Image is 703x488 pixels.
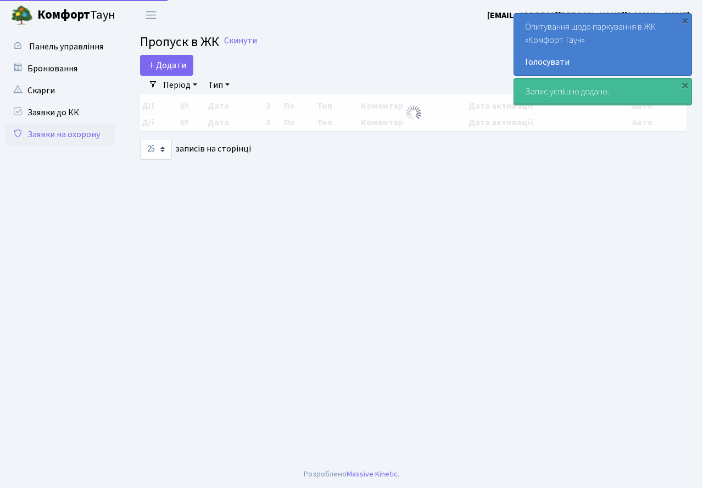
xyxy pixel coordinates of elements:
a: Період [159,76,202,94]
a: Заявки на охорону [5,124,115,145]
select: записів на сторінці [140,139,172,160]
img: logo.png [11,4,33,26]
b: [EMAIL_ADDRESS][PERSON_NAME][DOMAIN_NAME] [487,9,690,21]
div: Розроблено . [304,468,399,480]
b: Комфорт [37,6,90,24]
span: Пропуск в ЖК [140,32,219,52]
a: Заявки до КК [5,102,115,124]
a: Додати [140,55,193,76]
a: Тип [204,76,234,94]
div: Запис успішно додано. [514,78,691,105]
span: Таун [37,6,115,25]
button: Переключити навігацію [137,6,165,24]
a: Панель управління [5,36,115,58]
div: Опитування щодо паркування в ЖК «Комфорт Таун» [514,14,691,75]
div: × [679,15,690,26]
a: Скинути [224,36,257,46]
div: × [679,80,690,91]
a: Скарги [5,80,115,102]
label: записів на сторінці [140,139,251,160]
a: Бронювання [5,58,115,80]
a: Голосувати [525,55,680,69]
a: [EMAIL_ADDRESS][PERSON_NAME][DOMAIN_NAME] [487,9,690,22]
a: Massive Kinetic [347,468,398,480]
span: Панель управління [29,41,103,53]
img: Обробка... [405,104,422,122]
span: Додати [147,59,186,71]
